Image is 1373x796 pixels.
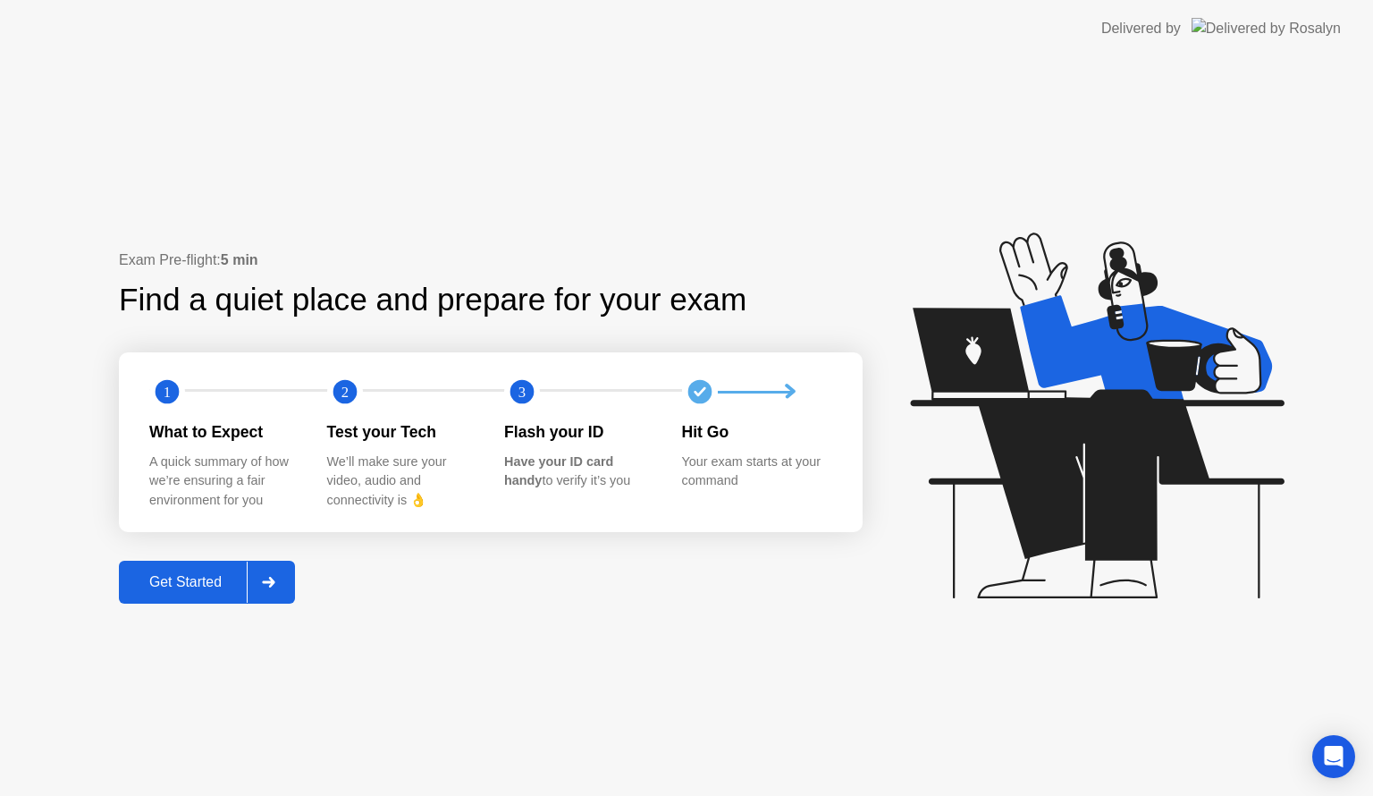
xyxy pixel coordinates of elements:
div: Find a quiet place and prepare for your exam [119,276,749,324]
b: 5 min [221,252,258,267]
div: Get Started [124,574,247,590]
text: 1 [164,384,171,401]
div: Delivered by [1101,18,1181,39]
b: Have your ID card handy [504,454,613,488]
div: to verify it’s you [504,453,653,491]
div: What to Expect [149,420,299,444]
div: We’ll make sure your video, audio and connectivity is 👌 [327,453,476,511]
text: 3 [518,384,526,401]
div: A quick summary of how we’re ensuring a fair environment for you [149,453,299,511]
img: Delivered by Rosalyn [1192,18,1341,38]
div: Flash your ID [504,420,653,444]
div: Test your Tech [327,420,476,444]
div: Hit Go [682,420,831,444]
div: Exam Pre-flight: [119,250,863,271]
text: 2 [341,384,348,401]
div: Open Intercom Messenger [1312,735,1355,778]
button: Get Started [119,561,295,604]
div: Your exam starts at your command [682,453,831,491]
